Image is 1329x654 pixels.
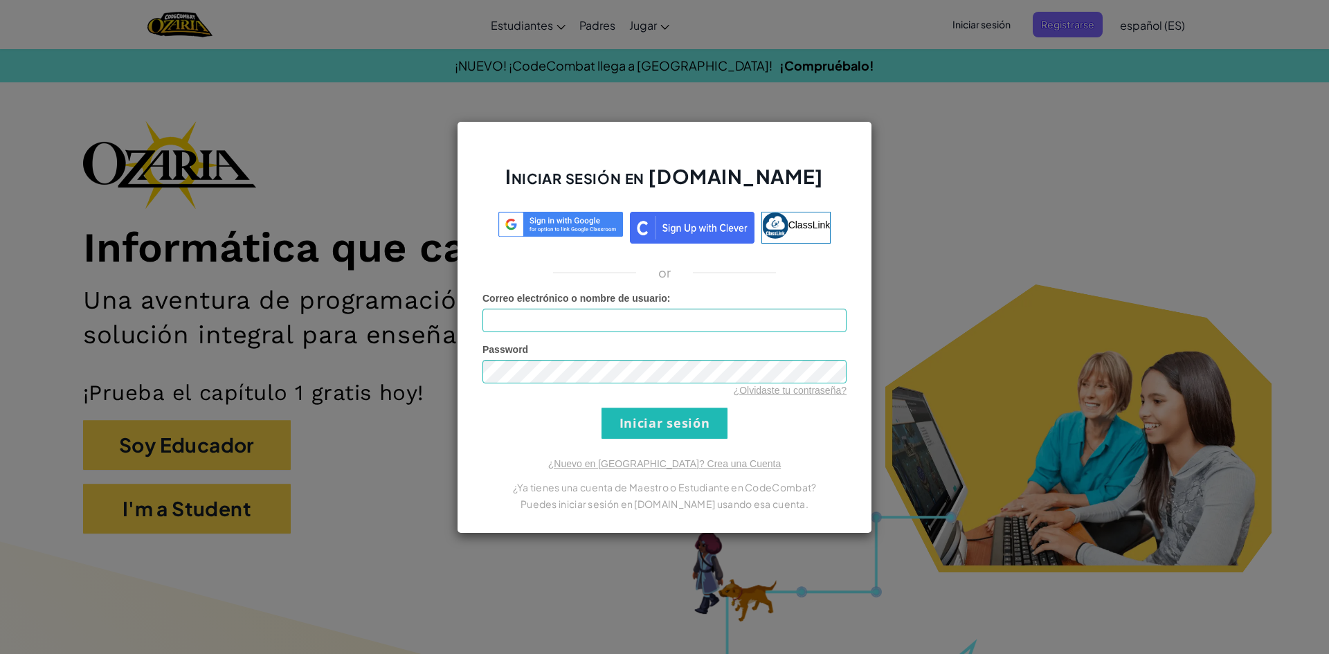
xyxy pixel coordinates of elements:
p: Puedes iniciar sesión en [DOMAIN_NAME] usando esa cuenta. [482,496,847,512]
a: ¿Olvidaste tu contraseña? [734,385,847,396]
a: ¿Nuevo en [GEOGRAPHIC_DATA]? Crea una Cuenta [548,458,781,469]
input: Iniciar sesión [602,408,727,439]
p: or [658,264,671,281]
span: Password [482,344,528,355]
span: ClassLink [788,219,831,230]
img: classlink-logo-small.png [762,212,788,239]
label: : [482,291,671,305]
p: ¿Ya tienes una cuenta de Maestro o Estudiante en CodeCombat? [482,479,847,496]
span: Correo electrónico o nombre de usuario [482,293,667,304]
img: log-in-google-sso.svg [498,212,623,237]
img: clever_sso_button@2x.png [630,212,754,244]
h2: Iniciar sesión en [DOMAIN_NAME] [482,163,847,203]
